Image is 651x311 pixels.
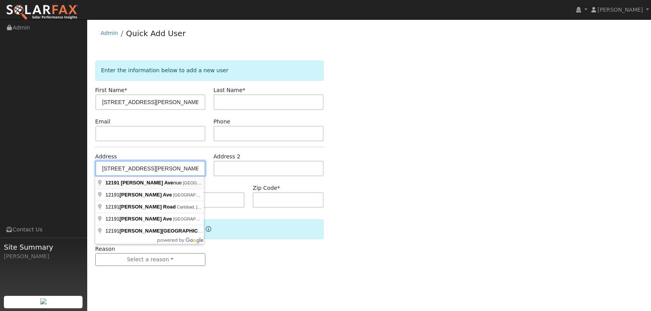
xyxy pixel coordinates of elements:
[6,4,79,21] img: SolarFax
[40,298,46,304] img: retrieve
[177,205,287,209] span: Carlsbad, [GEOGRAPHIC_DATA], [GEOGRAPHIC_DATA]
[95,86,127,94] label: First Name
[119,216,172,222] span: [PERSON_NAME] Ave
[95,219,324,239] div: Select the reason for adding this user
[277,185,280,191] span: Required
[105,228,217,234] span: 12191
[105,180,183,186] span: nue
[214,86,245,94] label: Last Name
[214,118,231,126] label: Phone
[105,192,173,198] span: 12191
[95,153,117,161] label: Address
[95,118,110,126] label: Email
[126,29,186,38] a: Quick Add User
[124,87,127,93] span: Required
[105,216,173,222] span: 12191
[105,204,177,210] span: 12191
[204,226,211,232] a: Reason for new user
[173,193,311,197] span: [GEOGRAPHIC_DATA], [GEOGRAPHIC_DATA], [GEOGRAPHIC_DATA]
[253,184,280,192] label: Zip Code
[214,153,241,161] label: Address 2
[95,245,115,253] label: Reason
[119,204,176,210] span: [PERSON_NAME] Road
[4,242,83,252] span: Site Summary
[598,7,643,13] span: [PERSON_NAME]
[119,192,172,198] span: [PERSON_NAME] Ave
[119,228,215,234] span: [PERSON_NAME][GEOGRAPHIC_DATA]
[95,253,205,266] button: Select a reason
[183,181,321,185] span: [GEOGRAPHIC_DATA], [GEOGRAPHIC_DATA], [GEOGRAPHIC_DATA]
[173,217,311,221] span: [GEOGRAPHIC_DATA], [GEOGRAPHIC_DATA], [GEOGRAPHIC_DATA]
[121,180,174,186] span: [PERSON_NAME] Ave
[101,30,118,36] a: Admin
[105,180,119,186] span: 12191
[243,87,245,93] span: Required
[4,252,83,261] div: [PERSON_NAME]
[95,61,324,80] div: Enter the information below to add a new user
